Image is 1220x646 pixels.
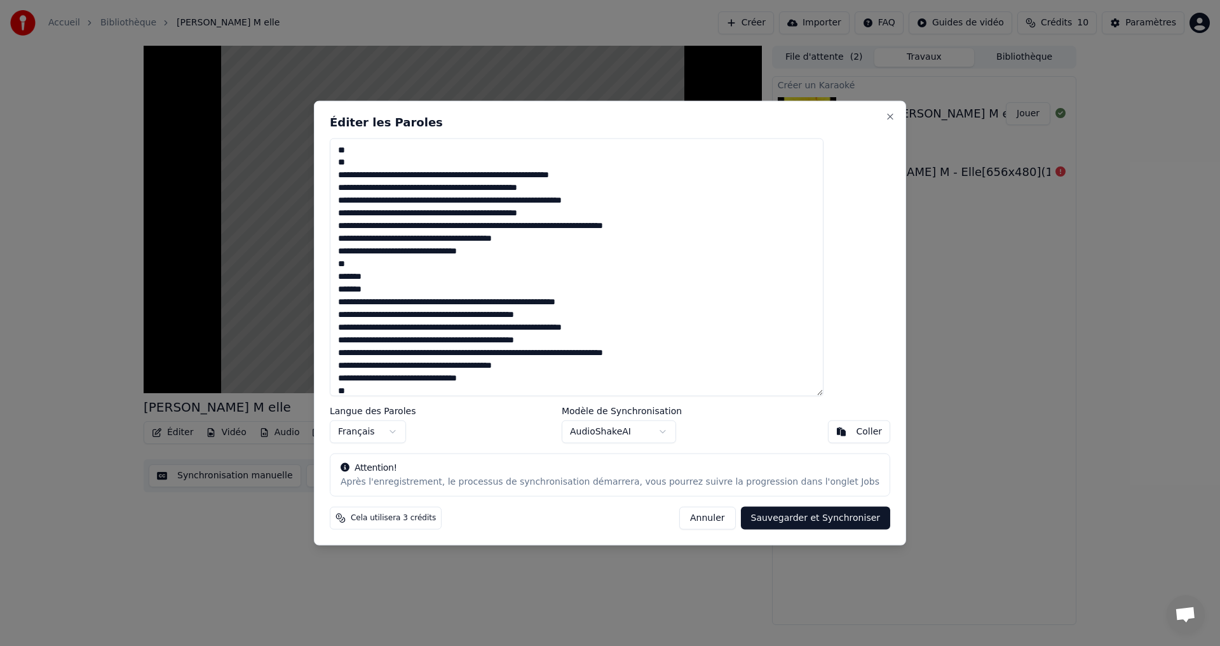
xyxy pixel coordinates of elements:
button: Annuler [679,507,735,530]
label: Langue des Paroles [330,407,416,415]
div: Attention! [341,462,879,474]
h2: Éditer les Paroles [330,116,890,128]
div: Coller [857,426,883,438]
label: Modèle de Synchronisation [562,407,682,415]
button: Coller [828,421,891,443]
button: Sauvegarder et Synchroniser [741,507,891,530]
div: Après l'enregistrement, le processus de synchronisation démarrera, vous pourrez suivre la progres... [341,476,879,488]
span: Cela utilisera 3 crédits [351,513,436,523]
